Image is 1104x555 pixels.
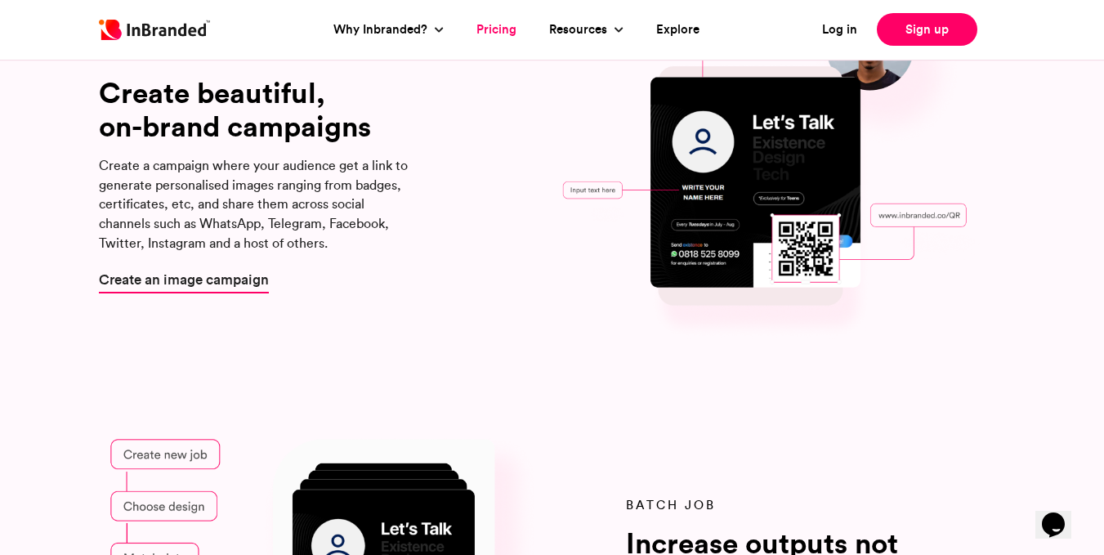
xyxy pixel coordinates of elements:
iframe: chat widget [1035,490,1088,539]
a: Resources [549,20,611,39]
p: Create a campaign where your audience get a link to generate personalised images ranging from bad... [99,156,409,253]
a: Explore [656,20,699,39]
h6: Create beautiful, on-brand campaigns [99,77,409,143]
a: Why Inbranded? [333,20,431,39]
a: Sign up [877,13,977,46]
a: Pricing [476,20,516,39]
a: Log in [822,20,857,39]
a: Create an image campaign [99,269,269,289]
img: Inbranded [99,20,210,40]
p: Batch Job [626,496,1018,514]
